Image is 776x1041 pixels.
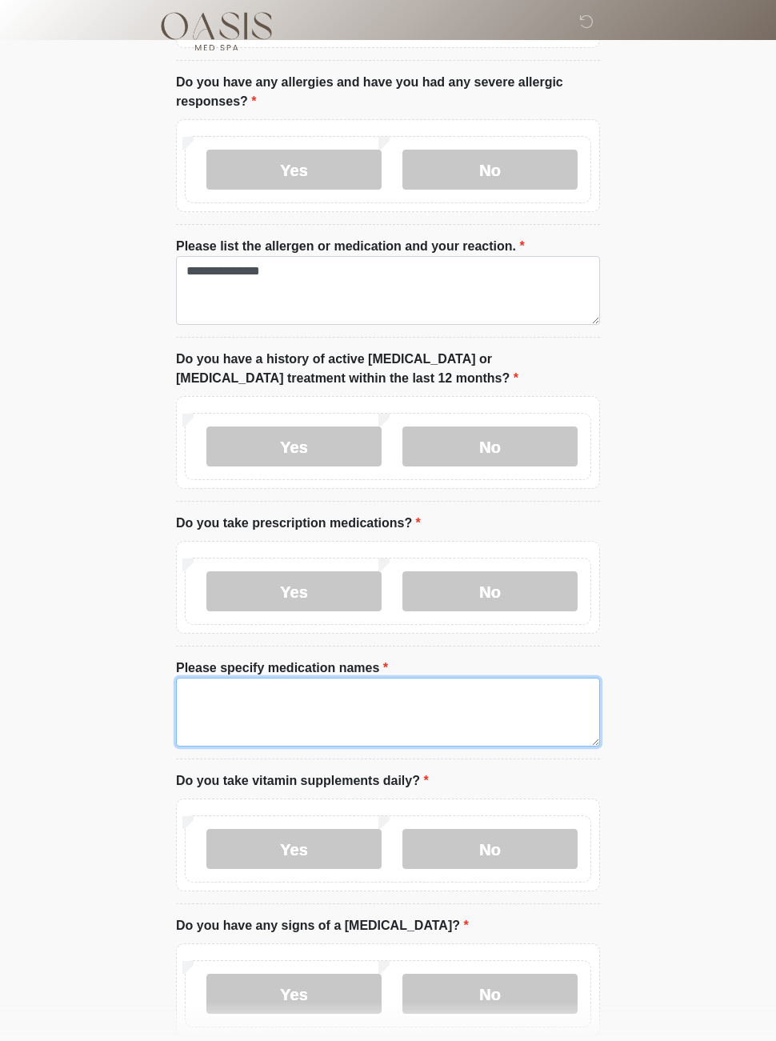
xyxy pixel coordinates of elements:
label: Please list the allergen or medication and your reaction. [176,237,525,256]
label: Yes [206,829,382,869]
label: No [402,571,578,611]
label: No [402,426,578,466]
label: Do you take vitamin supplements daily? [176,771,429,791]
img: Oasis Med Spa Logo [160,12,273,50]
label: Yes [206,426,382,466]
label: Yes [206,571,382,611]
label: Do you have any allergies and have you had any severe allergic responses? [176,73,600,111]
label: Yes [206,150,382,190]
label: Do you have any signs of a [MEDICAL_DATA]? [176,916,469,935]
label: Do you have a history of active [MEDICAL_DATA] or [MEDICAL_DATA] treatment within the last 12 mon... [176,350,600,388]
label: No [402,974,578,1014]
label: Yes [206,974,382,1014]
label: Do you take prescription medications? [176,514,421,533]
label: No [402,150,578,190]
label: No [402,829,578,869]
label: Please specify medication names [176,659,388,678]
